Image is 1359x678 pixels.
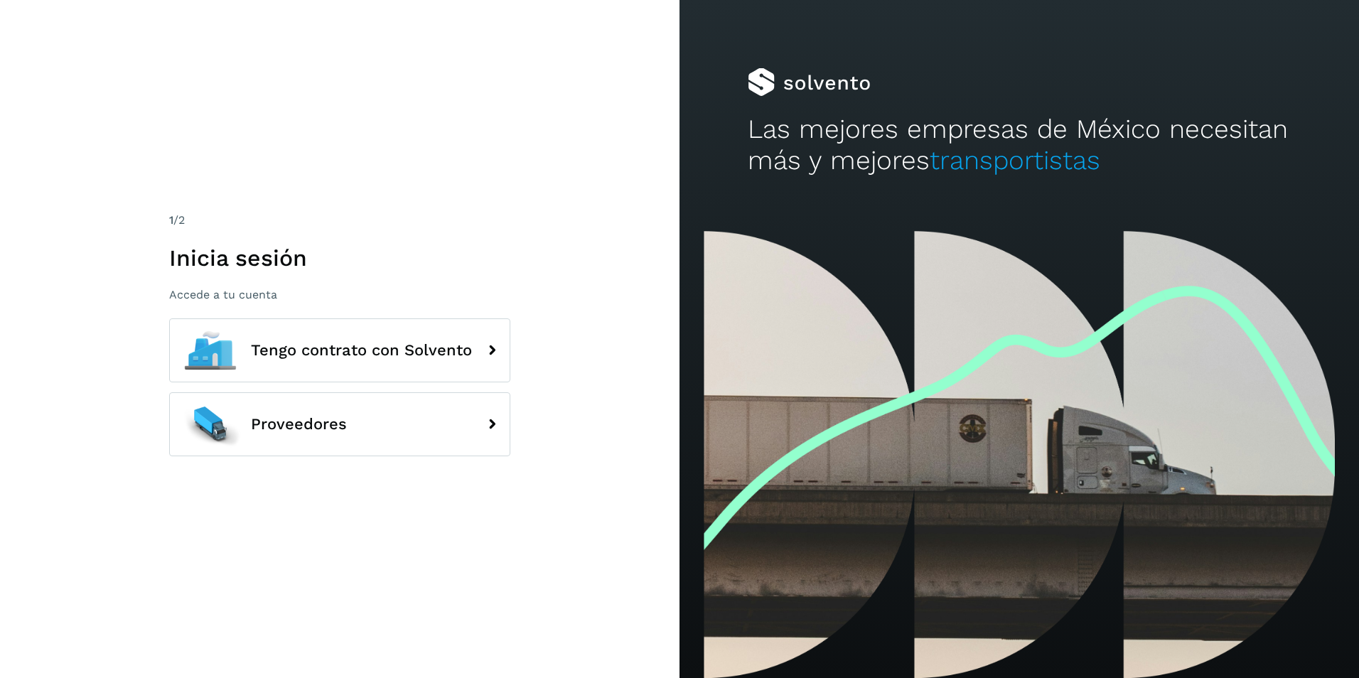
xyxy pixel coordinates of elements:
div: /2 [169,212,510,229]
span: 1 [169,213,173,227]
button: Tengo contrato con Solvento [169,318,510,382]
h2: Las mejores empresas de México necesitan más y mejores [748,114,1291,177]
h1: Inicia sesión [169,244,510,271]
span: Proveedores [251,416,347,433]
span: Tengo contrato con Solvento [251,342,472,359]
button: Proveedores [169,392,510,456]
span: transportistas [930,145,1100,176]
p: Accede a tu cuenta [169,288,510,301]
